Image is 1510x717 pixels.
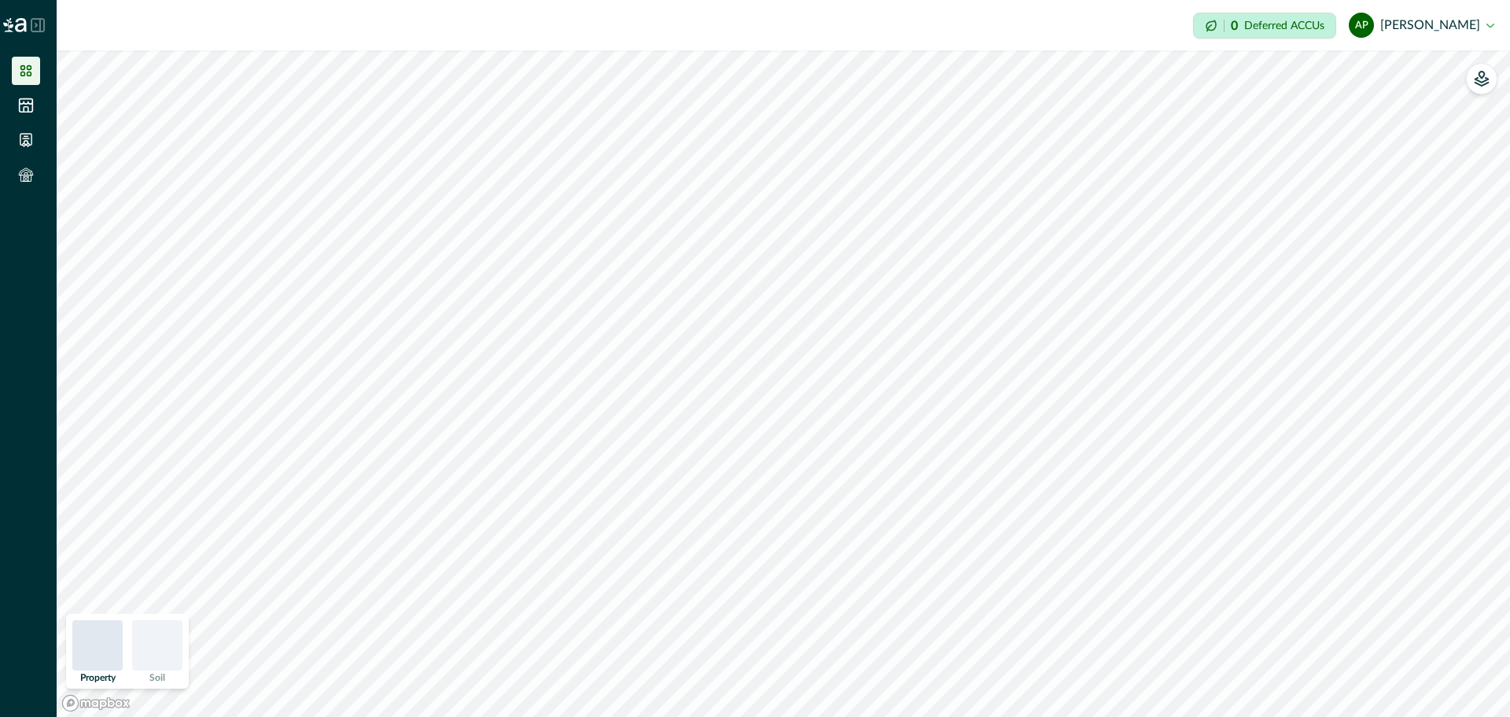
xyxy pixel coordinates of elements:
a: Mapbox logo [61,694,131,712]
p: Property [80,673,116,682]
p: 0 [1231,20,1238,32]
canvas: Map [57,50,1510,717]
p: Deferred ACCUs [1244,20,1324,31]
img: Logo [3,18,27,32]
p: Soil [149,673,165,682]
button: adeline pratiika[PERSON_NAME] [1349,6,1494,44]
